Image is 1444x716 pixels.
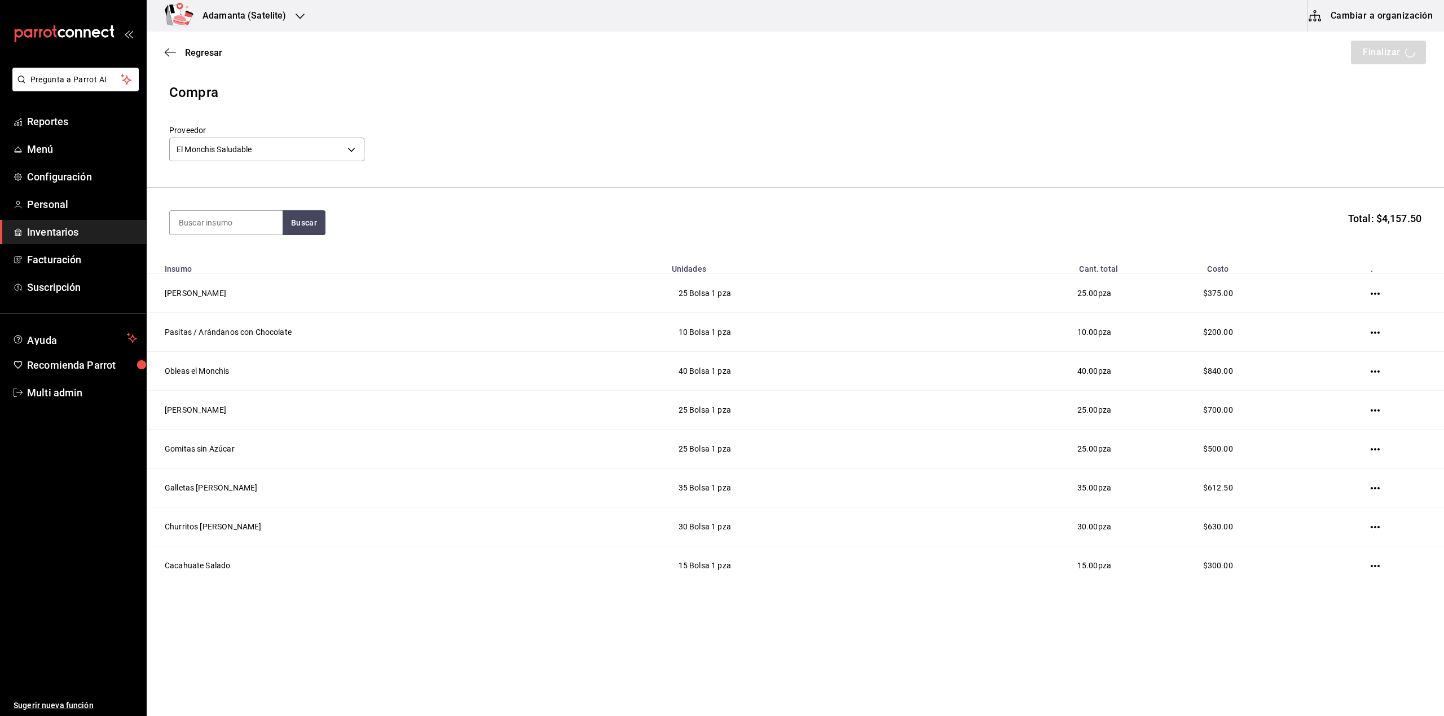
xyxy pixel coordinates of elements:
td: Cacahuate Salado [147,546,665,585]
span: Configuración [27,169,137,184]
td: 30 Bolsa 1 pza [665,507,925,546]
span: Total: $4,157.50 [1348,211,1421,226]
span: Inventarios [27,224,137,240]
span: $630.00 [1203,522,1233,531]
span: 25.00 [1077,405,1098,414]
span: $700.00 [1203,405,1233,414]
span: Suscripción [27,280,137,295]
span: $612.50 [1203,483,1233,492]
td: Churritos [PERSON_NAME] [147,507,665,546]
span: $840.00 [1203,366,1233,375]
label: Proveedor [169,126,364,134]
span: 30.00 [1077,522,1098,531]
span: Ayuda [27,332,122,345]
td: pza [925,507,1125,546]
div: El Monchis Saludable [169,138,364,161]
th: Costo [1125,258,1311,274]
td: pza [925,469,1125,507]
span: 15.00 [1077,561,1098,570]
td: pza [925,274,1125,313]
button: Regresar [165,47,222,58]
div: Compra [169,82,1421,103]
td: 25 Bolsa 1 pza [665,391,925,430]
span: Personal [27,197,137,212]
td: [PERSON_NAME] [147,274,665,313]
span: 25.00 [1077,289,1098,298]
td: 25 Bolsa 1 pza [665,430,925,469]
span: 10.00 [1077,328,1098,337]
span: Facturación [27,252,137,267]
td: Obleas el Monchis [147,352,665,391]
td: 25 Bolsa 1 pza [665,274,925,313]
span: Sugerir nueva función [14,700,137,711]
span: Reportes [27,114,137,129]
span: $300.00 [1203,561,1233,570]
span: $200.00 [1203,328,1233,337]
span: $500.00 [1203,444,1233,453]
span: Recomienda Parrot [27,357,137,373]
td: 40 Bolsa 1 pza [665,352,925,391]
span: Multi admin [27,385,137,400]
th: Cant. total [925,258,1125,274]
td: Pasitas / Arándanos con Chocolate [147,313,665,352]
td: pza [925,391,1125,430]
th: Unidades [665,258,925,274]
button: Pregunta a Parrot AI [12,68,139,91]
td: [PERSON_NAME] [147,391,665,430]
th: Insumo [147,258,665,274]
td: 10 Bolsa 1 pza [665,313,925,352]
td: 35 Bolsa 1 pza [665,469,925,507]
button: open_drawer_menu [124,29,133,38]
a: Pregunta a Parrot AI [8,82,139,94]
span: $375.00 [1203,289,1233,298]
span: Menú [27,142,137,157]
span: Regresar [185,47,222,58]
td: Galletas [PERSON_NAME] [147,469,665,507]
td: pza [925,546,1125,585]
input: Buscar insumo [170,211,283,235]
span: 25.00 [1077,444,1098,453]
h3: Adamanta (Satelite) [193,9,287,23]
td: 15 Bolsa 1 pza [665,546,925,585]
td: Gomitas sin Azúcar [147,430,665,469]
span: Pregunta a Parrot AI [30,74,121,86]
span: 35.00 [1077,483,1098,492]
td: pza [925,430,1125,469]
td: pza [925,352,1125,391]
td: pza [925,313,1125,352]
span: 40.00 [1077,366,1098,375]
button: Buscar [283,210,325,235]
